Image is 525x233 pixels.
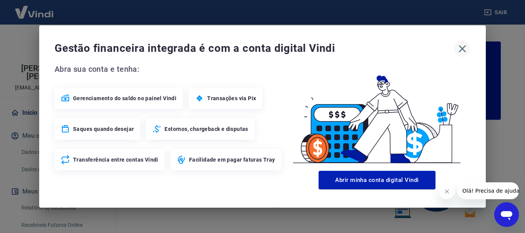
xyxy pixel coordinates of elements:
[73,94,176,102] span: Gerenciamento do saldo no painel Vindi
[494,202,519,227] iframe: Botão para abrir a janela de mensagens
[5,5,65,12] span: Olá! Precisa de ajuda?
[319,171,435,189] button: Abrir minha conta digital Vindi
[73,156,158,164] span: Transferência entre contas Vindi
[207,94,256,102] span: Transações via Pix
[55,41,454,56] span: Gestão financeira integrada é com a conta digital Vindi
[458,182,519,199] iframe: Mensagem da empresa
[284,63,470,168] img: Good Billing
[55,63,284,75] span: Abra sua conta e tenha:
[439,184,455,199] iframe: Fechar mensagem
[189,156,275,164] span: Facilidade em pagar faturas Tray
[164,125,248,133] span: Estornos, chargeback e disputas
[73,125,134,133] span: Saques quando desejar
